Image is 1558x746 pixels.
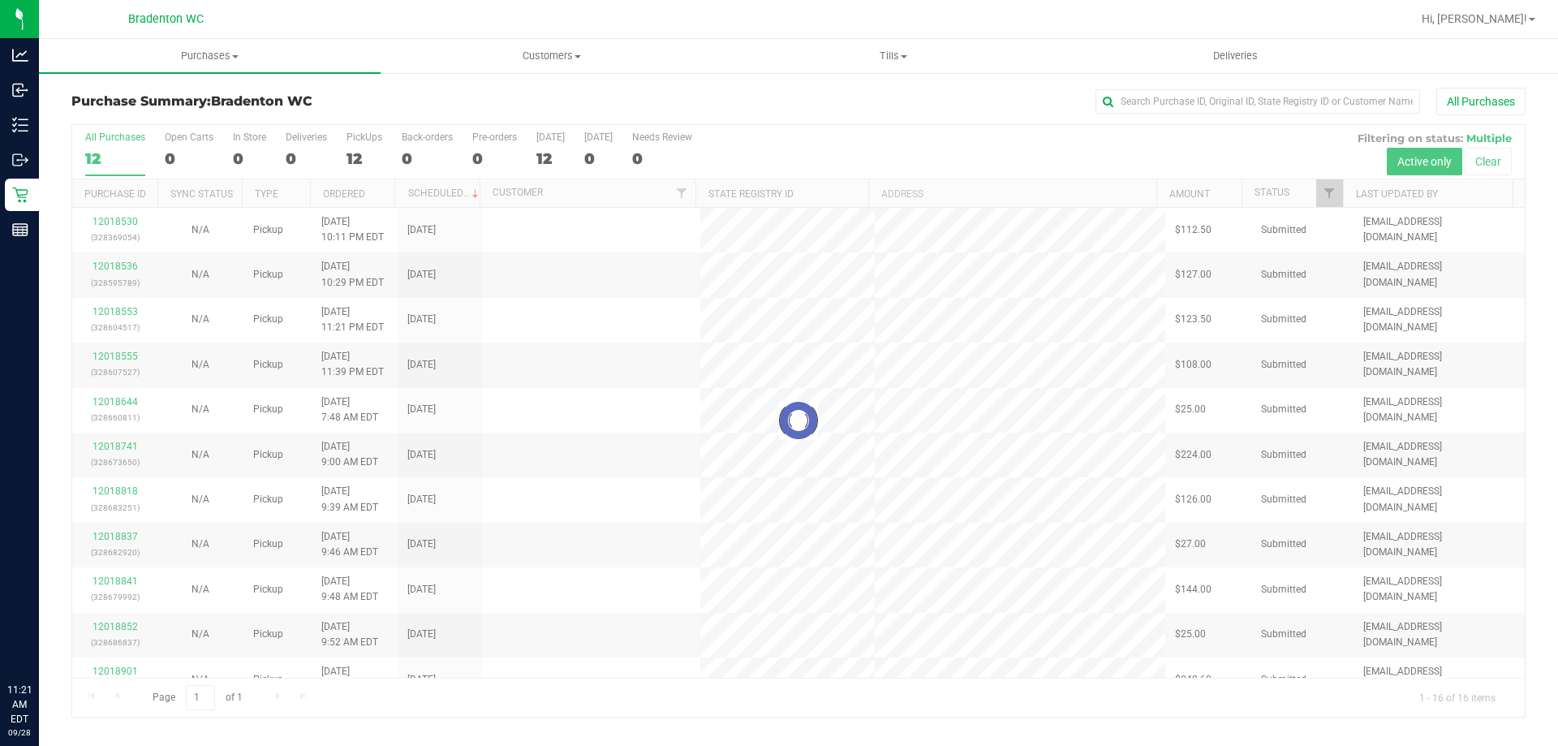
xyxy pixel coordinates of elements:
span: Hi, [PERSON_NAME]! [1422,12,1527,25]
inline-svg: Analytics [12,47,28,63]
span: Deliveries [1191,49,1280,63]
span: Customers [381,49,721,63]
a: Purchases [39,39,381,73]
p: 11:21 AM EDT [7,683,32,727]
span: Bradenton WC [211,93,312,109]
a: Deliveries [1065,39,1406,73]
p: 09/28 [7,727,32,739]
inline-svg: Retail [12,187,28,203]
a: Customers [381,39,722,73]
inline-svg: Reports [12,222,28,238]
input: Search Purchase ID, Original ID, State Registry ID or Customer Name... [1095,89,1420,114]
button: All Purchases [1436,88,1526,115]
inline-svg: Inventory [12,117,28,133]
span: Tills [723,49,1063,63]
span: Bradenton WC [128,12,204,26]
iframe: Resource center [16,616,65,665]
inline-svg: Inbound [12,82,28,98]
h3: Purchase Summary: [71,94,556,109]
span: Purchases [39,49,381,63]
inline-svg: Outbound [12,152,28,168]
a: Tills [722,39,1064,73]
